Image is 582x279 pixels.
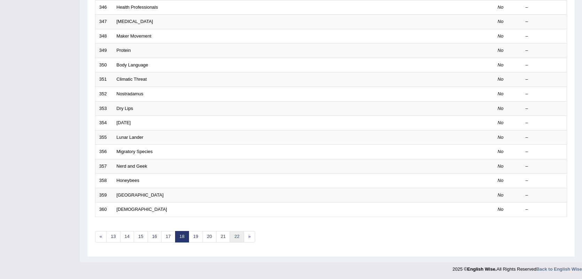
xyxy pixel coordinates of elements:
em: No [498,33,504,39]
a: » [244,231,255,242]
a: Climatic Threat [117,77,147,82]
em: No [498,149,504,154]
div: – [526,134,563,141]
em: No [498,178,504,183]
td: 352 [95,87,113,101]
div: – [526,163,563,170]
td: 357 [95,159,113,174]
td: 353 [95,101,113,116]
div: – [526,206,563,213]
a: 21 [216,231,230,242]
td: 349 [95,43,113,58]
a: Maker Movement [117,33,151,39]
a: 17 [161,231,175,242]
a: 16 [148,231,162,242]
em: No [498,106,504,111]
a: [DEMOGRAPHIC_DATA] [117,207,167,212]
a: [MEDICAL_DATA] [117,19,153,24]
a: 19 [189,231,203,242]
em: No [498,164,504,169]
em: No [498,5,504,10]
a: Protein [117,48,131,53]
td: 351 [95,72,113,87]
a: Honeybees [117,178,140,183]
td: 356 [95,145,113,159]
em: No [498,207,504,212]
a: Health Professionals [117,5,158,10]
td: 359 [95,188,113,202]
strong: English Wise. [467,266,496,272]
a: « [95,231,107,242]
em: No [498,120,504,125]
td: 360 [95,202,113,217]
div: – [526,120,563,126]
a: 13 [106,231,120,242]
em: No [498,19,504,24]
td: 354 [95,116,113,130]
td: 355 [95,130,113,145]
em: No [498,77,504,82]
div: – [526,62,563,69]
a: Dry Lips [117,106,133,111]
a: Body Language [117,62,148,67]
a: 18 [175,231,189,242]
em: No [498,192,504,198]
em: No [498,135,504,140]
div: – [526,18,563,25]
div: – [526,76,563,83]
a: [GEOGRAPHIC_DATA] [117,192,164,198]
a: Nostradamus [117,91,143,96]
a: 20 [203,231,217,242]
a: Back to English Wise [536,266,582,272]
div: – [526,47,563,54]
td: 350 [95,58,113,72]
div: 2025 © All Rights Reserved [453,262,582,272]
div: – [526,192,563,199]
div: – [526,91,563,97]
a: 22 [230,231,244,242]
td: 347 [95,15,113,29]
div: – [526,105,563,112]
a: Nerd and Geek [117,164,147,169]
a: 14 [120,231,134,242]
div: – [526,33,563,40]
div: – [526,4,563,11]
a: Lunar Lander [117,135,143,140]
a: Migratory Species [117,149,153,154]
td: 358 [95,174,113,188]
em: No [498,48,504,53]
div: – [526,149,563,155]
em: No [498,91,504,96]
td: 348 [95,29,113,43]
a: [DATE] [117,120,131,125]
em: No [498,62,504,67]
div: – [526,177,563,184]
a: 15 [134,231,148,242]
